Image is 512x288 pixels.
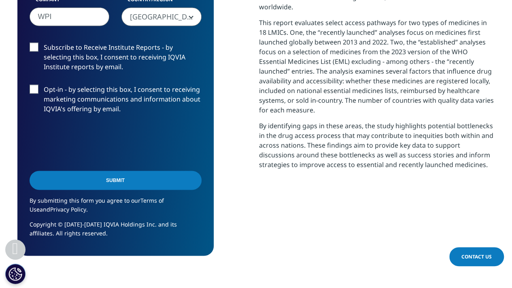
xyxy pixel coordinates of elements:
p: By identifying gaps in these areas, the study highlights potential bottlenecks in the drug access... [259,121,495,176]
p: This report evaluates select access pathways for two types of medicines in 18 LMICs. One, the “re... [259,18,495,121]
span: United States [122,8,201,26]
button: Cookies Settings [5,264,25,284]
label: Opt-in - by selecting this box, I consent to receiving marketing communications and information a... [30,85,202,118]
span: Contact Us [461,253,492,260]
a: Contact Us [449,247,504,266]
p: Copyright © [DATE]-[DATE] IQVIA Holdings Inc. and its affiliates. All rights reserved. [30,220,202,244]
input: Submit [30,171,202,190]
a: Privacy Policy [50,205,86,213]
span: United States [121,7,202,26]
iframe: reCAPTCHA [30,127,153,158]
label: Subscribe to Receive Institute Reports - by selecting this box, I consent to receiving IQVIA Inst... [30,42,202,76]
p: By submitting this form you agree to our and . [30,196,202,220]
